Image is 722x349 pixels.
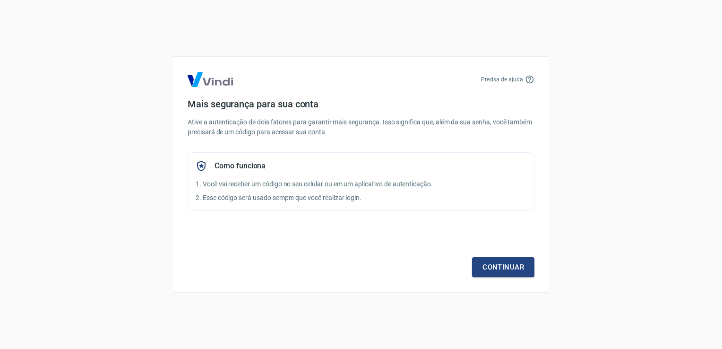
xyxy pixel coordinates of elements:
p: Ative a autenticação de dois fatores para garantir mais segurança. Isso significa que, além da su... [188,117,534,137]
p: 1. Você vai receber um código no seu celular ou em um aplicativo de autenticação. [196,179,526,189]
p: Precisa de ajuda [481,75,523,84]
a: Continuar [472,257,534,277]
h4: Mais segurança para sua conta [188,98,534,110]
p: 2. Esse código será usado sempre que você realizar login. [196,193,526,203]
h5: Como funciona [215,161,266,171]
img: Logo Vind [188,72,233,87]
